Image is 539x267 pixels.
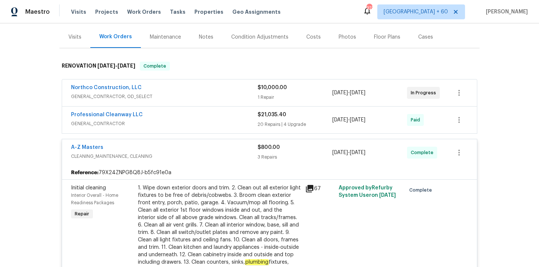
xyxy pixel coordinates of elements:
span: [DATE] [332,150,348,155]
div: Cases [418,33,433,41]
span: Complete [409,186,435,194]
span: Projects [95,8,118,16]
span: Visits [71,8,86,16]
span: [DATE] [379,193,396,198]
a: Northco Construction, LLC [71,85,142,90]
span: In Progress [411,89,439,97]
div: 79X24ZNPG8Q8J-b5fc91e0a [62,166,477,179]
span: $10,000.00 [258,85,287,90]
span: Paid [411,116,423,124]
div: Notes [199,33,213,41]
span: [DATE] [350,150,365,155]
span: Properties [194,8,223,16]
div: Condition Adjustments [231,33,288,41]
div: Work Orders [99,33,132,40]
span: Maestro [25,8,50,16]
h6: RENOVATION [62,62,135,71]
div: Costs [306,33,321,41]
div: 3 Repairs [258,153,332,161]
div: Visits [68,33,81,41]
span: Tasks [170,9,185,14]
div: 20 Repairs | 4 Upgrade [258,121,332,128]
a: A-Z Masters [71,145,103,150]
em: plumbing [245,259,269,265]
span: Initial cleaning [71,185,106,191]
span: Approved by Refurby System User on [339,185,396,198]
span: GENERAL_CONTRACTOR [71,120,258,127]
span: [DATE] [350,117,365,123]
span: Interior Overall - Home Readiness Packages [71,193,118,205]
span: [DATE] [97,63,115,68]
span: $800.00 [258,145,280,150]
div: 1 Repair [258,94,332,101]
b: Reference: [71,169,99,176]
div: Floor Plans [374,33,400,41]
span: [DATE] [332,117,348,123]
a: Professional Cleanway LLC [71,112,143,117]
span: Work Orders [127,8,161,16]
span: - [97,63,135,68]
span: [DATE] [332,90,348,95]
span: [PERSON_NAME] [483,8,528,16]
div: 67 [305,184,334,193]
div: Maintenance [150,33,181,41]
span: - [332,89,365,97]
span: Complete [411,149,436,156]
span: Geo Assignments [232,8,281,16]
span: - [332,116,365,124]
span: Complete [141,62,169,70]
div: 327 [367,4,372,12]
div: RENOVATION [DATE]-[DATE]Complete [59,54,480,78]
span: - [332,149,365,156]
span: CLEANING_MAINTENANCE, CLEANING [71,153,258,160]
span: GENERAL_CONTRACTOR, OD_SELECT [71,93,258,100]
span: [DATE] [350,90,365,95]
div: Photos [339,33,356,41]
span: $21,035.40 [258,112,286,117]
span: Repair [72,210,92,218]
span: [DATE] [117,63,135,68]
span: [GEOGRAPHIC_DATA] + 60 [384,8,448,16]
